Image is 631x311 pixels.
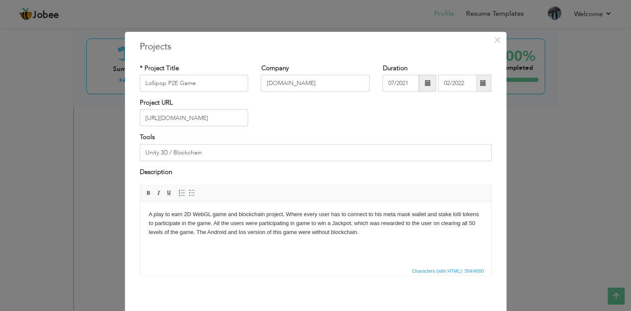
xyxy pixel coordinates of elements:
a: Bold [144,188,153,198]
a: Insert/Remove Numbered List [177,188,187,198]
span: × [494,32,501,47]
label: Description [140,167,172,176]
span: Characters (with HTML): 354/4000 [410,267,486,275]
div: Statistics [410,267,487,275]
label: Tools [140,133,155,142]
a: Underline [164,188,174,198]
label: Duration [382,63,407,72]
button: Close [491,33,504,46]
input: Present [438,75,477,92]
input: From [382,75,419,92]
label: Company [261,63,289,72]
iframe: Rich Text Editor, projectEditor [140,202,491,265]
a: Italic [154,188,164,198]
a: Insert/Remove Bulleted List [187,188,197,198]
h3: Projects [140,40,492,53]
label: * Project Title [140,63,179,72]
label: Project URL [140,98,173,107]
